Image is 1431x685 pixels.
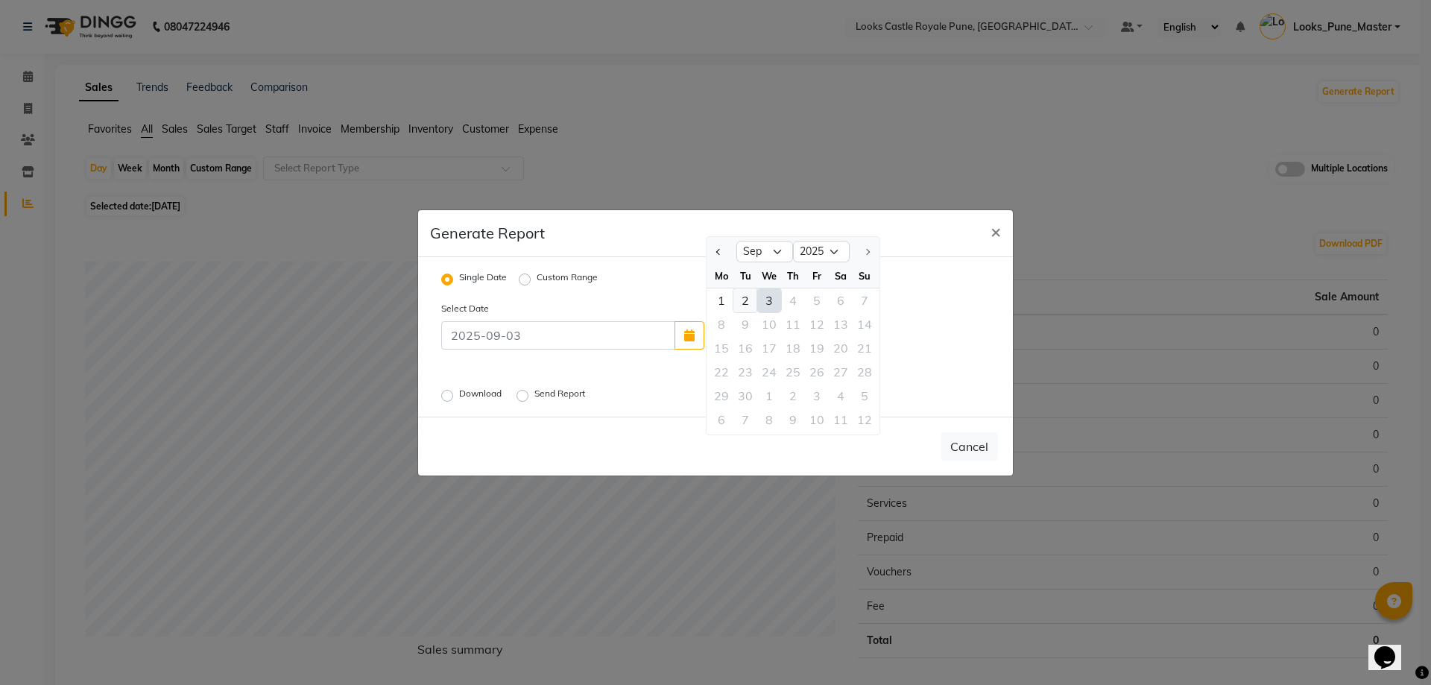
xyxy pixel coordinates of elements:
div: Sa [829,264,853,288]
label: Custom Range [537,271,598,288]
select: Select month [736,241,793,263]
label: Select Date [430,302,573,315]
div: Monday, September 1, 2025 [710,288,733,312]
div: 1 [710,288,733,312]
span: × [991,220,1001,242]
button: Cancel [941,432,998,461]
div: Tuesday, September 2, 2025 [733,288,757,312]
div: 3 [757,288,781,312]
div: Th [781,264,805,288]
div: We [757,264,781,288]
iframe: chat widget [1368,625,1416,670]
div: Wednesday, September 3, 2025 [757,288,781,312]
input: 2025-09-03 [441,321,675,350]
div: Tu [733,264,757,288]
div: Su [853,264,876,288]
select: Select year [793,241,850,263]
div: Fr [805,264,829,288]
h5: Generate Report [430,222,545,244]
label: Single Date [459,271,507,288]
div: Mo [710,264,733,288]
button: Previous month [713,240,725,264]
div: 2 [733,288,757,312]
button: Close [979,210,1013,252]
label: Download [459,387,505,405]
label: Send Report [534,387,588,405]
